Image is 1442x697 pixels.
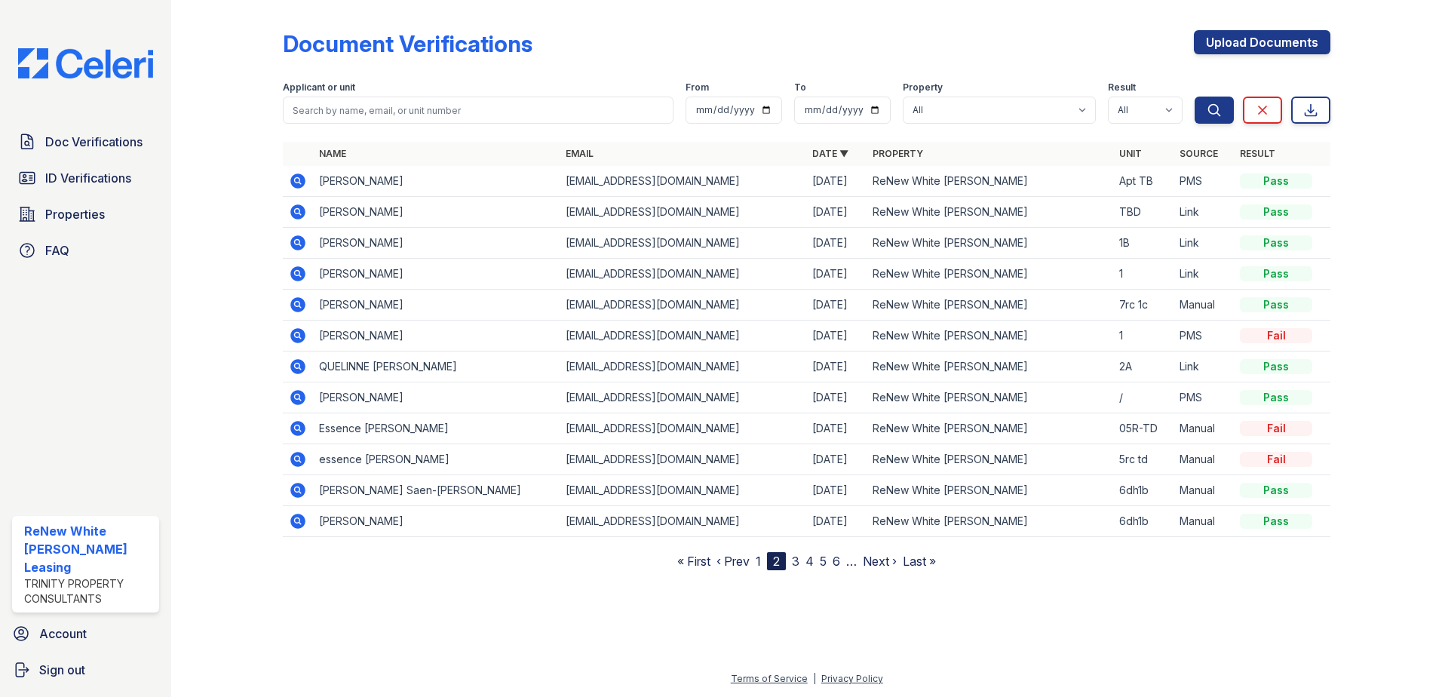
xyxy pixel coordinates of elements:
div: Pass [1240,204,1312,220]
td: Link [1174,228,1234,259]
td: [PERSON_NAME] [313,197,560,228]
td: Manual [1174,290,1234,321]
a: Upload Documents [1194,30,1330,54]
td: / [1113,382,1174,413]
label: Property [903,81,943,94]
span: FAQ [45,241,69,259]
span: Doc Verifications [45,133,143,151]
td: ReNew White [PERSON_NAME] [867,444,1113,475]
td: Link [1174,352,1234,382]
td: 1 [1113,321,1174,352]
span: Sign out [39,661,85,679]
td: 7rc 1c [1113,290,1174,321]
a: Last » [903,554,936,569]
td: [EMAIL_ADDRESS][DOMAIN_NAME] [560,352,806,382]
a: Properties [12,199,159,229]
a: Unit [1119,148,1142,159]
a: ‹ Prev [716,554,750,569]
td: Link [1174,197,1234,228]
div: Pass [1240,359,1312,374]
div: Pass [1240,483,1312,498]
td: [DATE] [806,444,867,475]
td: 1 [1113,259,1174,290]
td: PMS [1174,321,1234,352]
span: ID Verifications [45,169,131,187]
td: [EMAIL_ADDRESS][DOMAIN_NAME] [560,228,806,259]
td: ReNew White [PERSON_NAME] [867,413,1113,444]
td: [EMAIL_ADDRESS][DOMAIN_NAME] [560,475,806,506]
span: Properties [45,205,105,223]
td: ReNew White [PERSON_NAME] [867,290,1113,321]
td: [DATE] [806,475,867,506]
td: [EMAIL_ADDRESS][DOMAIN_NAME] [560,444,806,475]
div: Pass [1240,235,1312,250]
td: ReNew White [PERSON_NAME] [867,197,1113,228]
td: Essence [PERSON_NAME] [313,413,560,444]
td: Link [1174,259,1234,290]
a: 6 [833,554,840,569]
td: [EMAIL_ADDRESS][DOMAIN_NAME] [560,197,806,228]
a: 4 [805,554,814,569]
div: Pass [1240,266,1312,281]
a: Doc Verifications [12,127,159,157]
td: [DATE] [806,259,867,290]
div: Document Verifications [283,30,532,57]
td: [PERSON_NAME] [313,166,560,197]
a: Source [1180,148,1218,159]
div: Pass [1240,390,1312,405]
td: QUELINNE [PERSON_NAME] [313,352,560,382]
a: Terms of Service [731,673,808,684]
td: [DATE] [806,228,867,259]
td: [DATE] [806,321,867,352]
a: 1 [756,554,761,569]
td: 5rc td [1113,444,1174,475]
td: Manual [1174,475,1234,506]
a: « First [677,554,710,569]
a: Result [1240,148,1275,159]
a: Sign out [6,655,165,685]
td: [DATE] [806,197,867,228]
td: 05R-TD [1113,413,1174,444]
td: ReNew White [PERSON_NAME] [867,166,1113,197]
img: CE_Logo_Blue-a8612792a0a2168367f1c8372b55b34899dd931a85d93a1a3d3e32e68fde9ad4.png [6,48,165,78]
td: [DATE] [806,352,867,382]
a: Property [873,148,923,159]
div: Fail [1240,328,1312,343]
label: Result [1108,81,1136,94]
td: [PERSON_NAME] Saen-[PERSON_NAME] [313,475,560,506]
td: [PERSON_NAME] [313,290,560,321]
div: Trinity Property Consultants [24,576,153,606]
td: ReNew White [PERSON_NAME] [867,321,1113,352]
td: [PERSON_NAME] [313,228,560,259]
div: Pass [1240,514,1312,529]
td: [PERSON_NAME] [313,259,560,290]
a: Date ▼ [812,148,848,159]
td: PMS [1174,166,1234,197]
td: [EMAIL_ADDRESS][DOMAIN_NAME] [560,290,806,321]
td: 2A [1113,352,1174,382]
td: [EMAIL_ADDRESS][DOMAIN_NAME] [560,259,806,290]
td: PMS [1174,382,1234,413]
a: Email [566,148,594,159]
td: Manual [1174,506,1234,537]
input: Search by name, email, or unit number [283,97,673,124]
div: Fail [1240,452,1312,467]
div: ReNew White [PERSON_NAME] Leasing [24,522,153,576]
a: Next › [863,554,897,569]
label: From [686,81,709,94]
td: [EMAIL_ADDRESS][DOMAIN_NAME] [560,413,806,444]
td: [PERSON_NAME] [313,382,560,413]
td: essence [PERSON_NAME] [313,444,560,475]
td: 6dh1b [1113,506,1174,537]
td: [EMAIL_ADDRESS][DOMAIN_NAME] [560,321,806,352]
a: ID Verifications [12,163,159,193]
a: Privacy Policy [821,673,883,684]
td: ReNew White [PERSON_NAME] [867,475,1113,506]
td: [DATE] [806,290,867,321]
a: 5 [820,554,827,569]
a: Name [319,148,346,159]
td: ReNew White [PERSON_NAME] [867,506,1113,537]
a: Account [6,619,165,649]
td: [EMAIL_ADDRESS][DOMAIN_NAME] [560,382,806,413]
